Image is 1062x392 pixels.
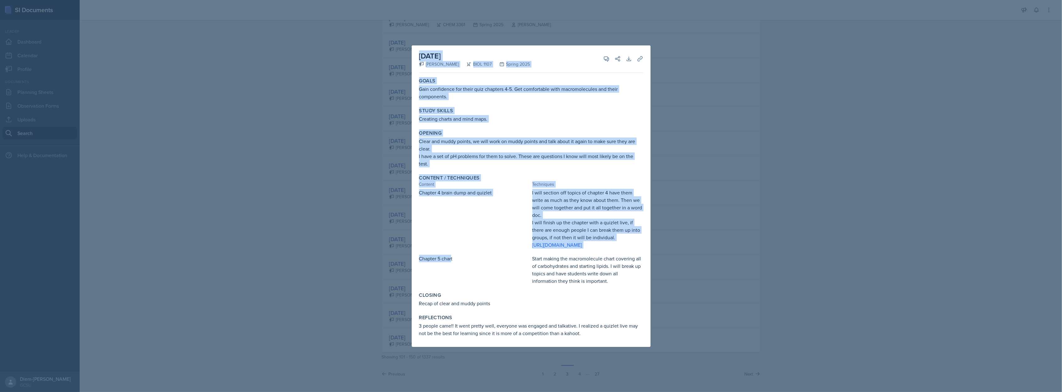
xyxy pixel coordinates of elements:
[419,115,643,123] p: Creating charts and mind maps.
[419,61,459,68] div: [PERSON_NAME]
[419,315,452,321] label: Reflections
[419,300,643,307] p: Recap of clear and muddy points
[492,61,530,68] div: Spring 2025
[459,61,492,68] div: BIOL 1107
[419,138,643,152] p: Clear and muddy points, we will work on muddy points and talk about it again to make sure they ar...
[419,189,530,196] p: Chapter 4 brain dump and quizlet
[419,181,530,188] div: Content
[419,130,442,136] label: Opening
[419,78,436,84] label: Goals
[419,108,453,114] label: Study Skills
[532,255,643,285] p: Start making the macromolecule chart covering all of carbohydrates and starting lipids. I will br...
[419,322,643,337] p: 3 people came!! It went pretty well, everyone was engaged and talkative. I realized a quizlet liv...
[532,219,643,241] p: I will finish up the chapter with a quizlet live, if there are enough people I can break them up ...
[532,241,582,248] a: [URL][DOMAIN_NAME]
[419,175,480,181] label: Content / Techniques
[419,50,530,62] h2: [DATE]
[419,255,530,262] p: Chapter 5 chart
[419,292,441,298] label: Closing
[532,181,643,188] div: Techniques
[419,85,643,100] p: Gain confidence for their quiz chapters 4-5. Get comfortable with macromolecules and their compon...
[419,152,643,167] p: I have a set of pH problems for them to solve. These are questions I know will most likely be on ...
[532,189,643,219] p: I will section off topics of chapter 4 have them write as much as they know about them. Then we w...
